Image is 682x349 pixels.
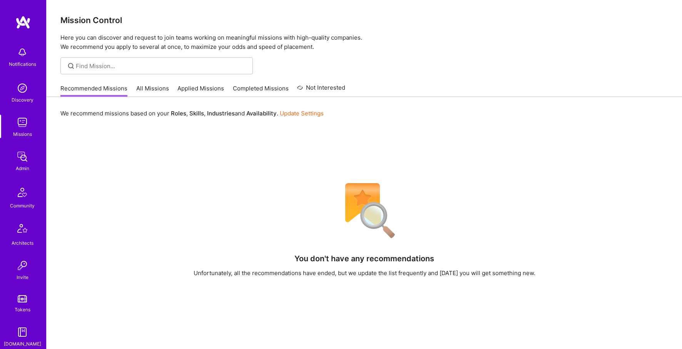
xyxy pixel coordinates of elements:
[15,149,30,164] img: admin teamwork
[15,80,30,96] img: discovery
[233,84,289,97] a: Completed Missions
[297,83,345,97] a: Not Interested
[294,254,434,263] h4: You don't have any recommendations
[16,164,29,172] div: Admin
[9,60,36,68] div: Notifications
[13,220,32,239] img: Architects
[15,306,30,314] div: Tokens
[76,62,247,70] input: Find Mission...
[15,45,30,60] img: bell
[207,110,235,117] b: Industries
[12,96,33,104] div: Discovery
[15,258,30,273] img: Invite
[136,84,169,97] a: All Missions
[189,110,204,117] b: Skills
[194,269,535,277] div: Unfortunately, all the recommendations have ended, but we update the list frequently and [DATE] y...
[60,84,127,97] a: Recommended Missions
[18,295,27,302] img: tokens
[177,84,224,97] a: Applied Missions
[246,110,277,117] b: Availability
[10,202,35,210] div: Community
[67,62,75,70] i: icon SearchGrey
[4,340,41,348] div: [DOMAIN_NAME]
[280,110,324,117] a: Update Settings
[60,15,668,25] h3: Mission Control
[15,115,30,130] img: teamwork
[12,239,33,247] div: Architects
[13,183,32,202] img: Community
[15,15,31,29] img: logo
[13,130,32,138] div: Missions
[60,33,668,52] p: Here you can discover and request to join teams working on meaningful missions with high-quality ...
[17,273,28,281] div: Invite
[171,110,186,117] b: Roles
[332,178,397,244] img: No Results
[15,324,30,340] img: guide book
[60,109,324,117] p: We recommend missions based on your , , and .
